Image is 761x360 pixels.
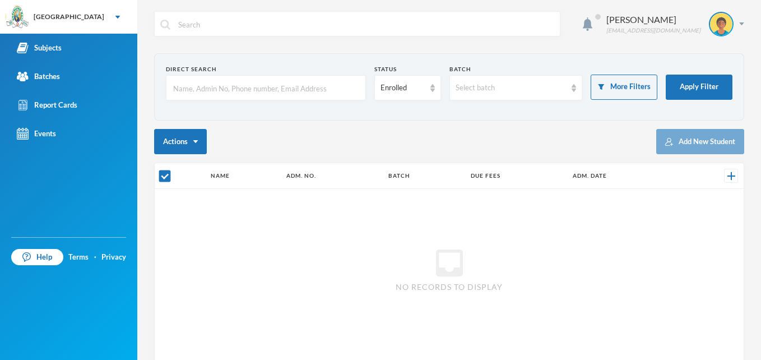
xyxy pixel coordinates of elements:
[710,13,732,35] img: STUDENT
[606,13,700,26] div: [PERSON_NAME]
[17,128,56,140] div: Events
[154,129,207,154] button: Actions
[17,42,62,54] div: Subjects
[456,82,567,94] div: Select batch
[591,75,657,100] button: More Filters
[396,281,503,293] span: No records to display
[6,6,29,29] img: logo
[17,71,60,82] div: Batches
[17,99,77,111] div: Report Cards
[449,65,583,73] div: Batch
[727,172,735,180] img: +
[11,249,63,266] a: Help
[34,12,104,22] div: [GEOGRAPHIC_DATA]
[166,65,366,73] div: Direct Search
[431,245,467,281] i: inbox
[101,252,126,263] a: Privacy
[606,26,700,35] div: [EMAIL_ADDRESS][DOMAIN_NAME]
[383,163,465,189] th: Batch
[374,65,441,73] div: Status
[160,20,170,30] img: search
[68,252,89,263] a: Terms
[656,129,744,154] button: Add New Student
[380,82,425,94] div: Enrolled
[205,163,281,189] th: Name
[567,163,680,189] th: Adm. Date
[666,75,732,100] button: Apply Filter
[172,76,360,101] input: Name, Admin No, Phone number, Email Address
[177,12,554,37] input: Search
[465,163,567,189] th: Due Fees
[281,163,383,189] th: Adm. No.
[94,252,96,263] div: ·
